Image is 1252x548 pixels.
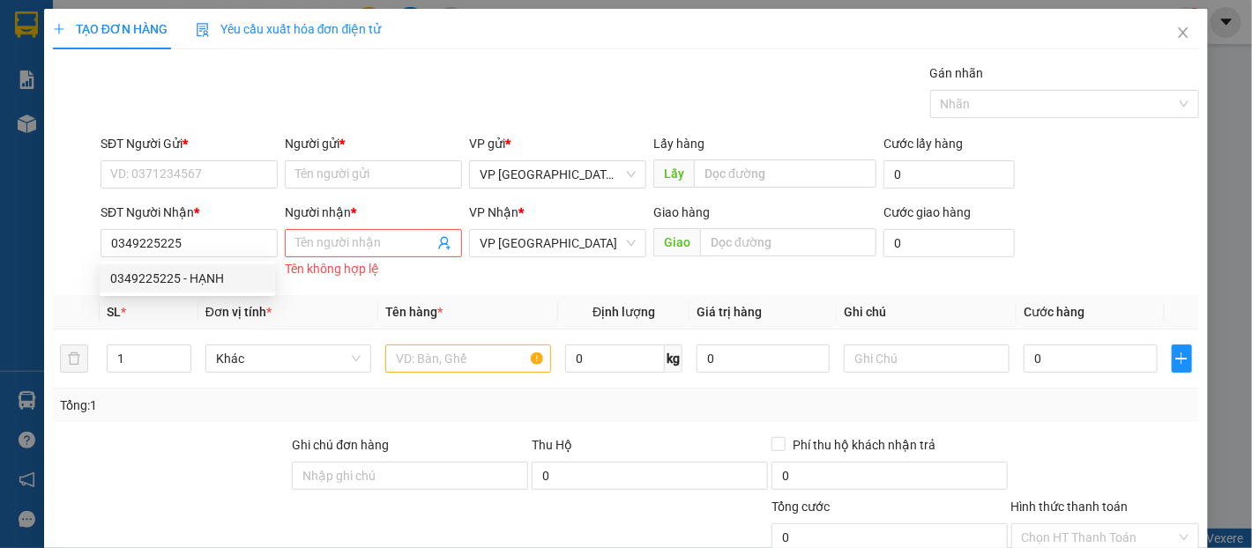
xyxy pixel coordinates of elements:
span: VP Nha Trang xe Limousine [480,161,636,188]
span: Giá trị hàng [697,305,762,319]
span: Tổng cước [771,500,830,514]
span: user-add [437,236,451,250]
span: close [1176,26,1190,40]
input: Dọc đường [700,228,876,256]
button: plus [1172,344,1193,373]
input: 0 [697,344,830,373]
div: Tên không hợp lệ [285,259,462,279]
div: Người nhận [285,203,462,222]
input: Cước giao hàng [883,229,1015,257]
input: Dọc đường [694,159,876,188]
span: Lấy [653,159,694,188]
span: Lấy hàng [653,137,704,151]
label: Gán nhãn [930,66,984,80]
div: 0349225225 - HẠNH [100,264,275,293]
div: Người gửi [285,134,462,153]
span: Tên hàng [385,305,443,319]
span: Đơn vị tính [205,305,272,319]
input: Cước lấy hàng [883,160,1015,189]
span: Cước hàng [1024,305,1084,319]
span: Khác [216,345,361,372]
span: VP Nhận [469,205,518,219]
span: kg [665,344,682,373]
span: Yêu cầu xuất hóa đơn điện tử [196,22,382,36]
input: VD: Bàn, Ghế [385,344,551,373]
span: plus [1173,352,1192,366]
span: Giao [653,228,700,256]
input: Ghi Chú [844,344,1010,373]
span: Giao hàng [653,205,710,219]
label: Cước giao hàng [883,205,971,219]
span: TẠO ĐƠN HÀNG [53,22,168,36]
span: plus [53,23,65,35]
button: Close [1159,9,1208,58]
div: SĐT Người Nhận [101,203,278,222]
button: delete [60,344,88,373]
img: icon [196,23,210,37]
label: Hình thức thanh toán [1011,500,1129,514]
div: Tổng: 1 [60,396,485,415]
span: VP Đà Lạt [480,230,636,256]
span: SL [107,305,121,319]
span: Thu Hộ [532,438,572,452]
div: 0349225225 - HẠNH [110,269,265,288]
div: SĐT Người Gửi [101,134,278,153]
label: Ghi chú đơn hàng [292,438,389,452]
input: Ghi chú đơn hàng [292,462,528,490]
label: Cước lấy hàng [883,137,963,151]
span: Định lượng [592,305,655,319]
span: Phí thu hộ khách nhận trả [786,435,943,455]
th: Ghi chú [837,295,1017,330]
div: VP gửi [469,134,646,153]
